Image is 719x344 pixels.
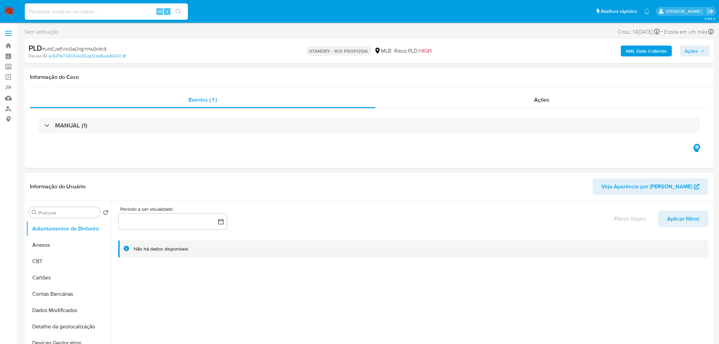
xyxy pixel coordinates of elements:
[666,8,704,15] p: laisa.felismino@mercadolivre.com
[661,27,663,36] span: -
[157,8,162,15] span: Alt
[24,28,59,36] span: Sem atribuição
[26,319,111,335] button: Detalhe da geolocalização
[38,210,98,216] input: Procurar
[166,8,168,15] span: s
[26,221,111,237] button: Adiantamentos de Dinheiro
[29,53,47,59] b: Person ID
[38,118,700,133] div: MANUAL (1)
[707,8,714,15] a: Sair
[29,42,42,53] b: PLD
[601,178,692,195] span: Veja Aparência por [PERSON_NAME]
[621,46,672,56] button: AML Data Collector
[680,46,709,56] button: Ações
[49,53,126,59] a: ac531fe74303c4c95daf2da8cab86501
[374,47,391,55] div: MLB
[189,96,217,104] span: Eventos ( 1 )
[42,46,106,52] span: # uMCJeEVkiOaOYglYr1wDNfc9
[394,47,432,55] span: Risco PLD:
[26,302,111,319] button: Dados Modificados
[644,8,650,14] a: Notificações
[685,46,698,56] span: Ações
[30,74,708,81] h1: Informação do Caso
[26,270,111,286] button: Cartões
[306,46,371,56] p: STANDBY - ROI PROPOSAL
[25,7,188,16] input: Pesquise usuários ou casos...
[103,210,108,217] button: Retornar ao pedido padrão
[617,27,660,36] div: Criou: 14[DATE]
[593,178,708,195] button: Veja Aparência por [PERSON_NAME]
[419,47,432,55] span: HIGH
[26,237,111,253] button: Anexos
[26,253,111,270] button: CBT
[171,7,185,16] button: search-icon
[32,210,37,215] button: Procurar
[601,8,637,15] span: Atalhos rápidos
[26,286,111,302] button: Contas Bancárias
[55,122,87,129] h3: MANUAL (1)
[626,46,667,56] b: AML Data Collector
[534,96,549,104] span: Ações
[30,183,86,190] h1: Informação do Usuário
[664,28,707,36] span: Expira em um mês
